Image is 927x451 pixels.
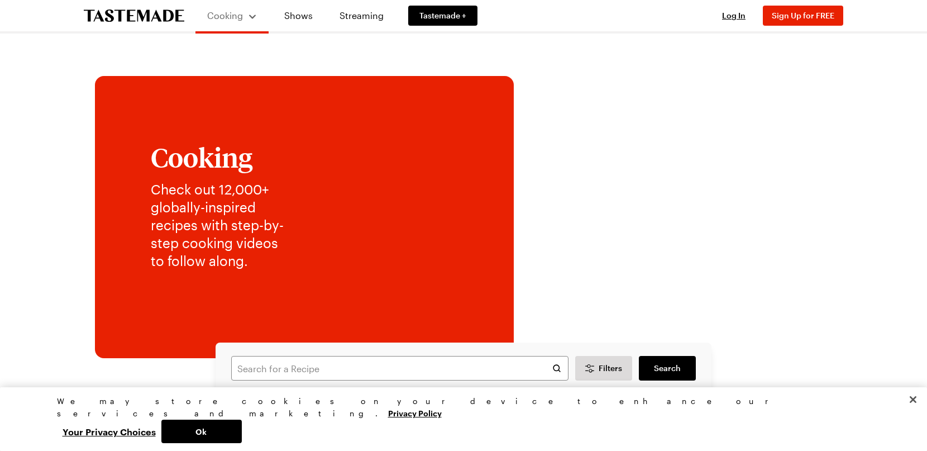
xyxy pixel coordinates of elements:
[772,11,834,20] span: Sign Up for FREE
[388,407,442,418] a: More information about your privacy, opens in a new tab
[419,10,466,21] span: Tastemade +
[57,420,161,443] button: Your Privacy Choices
[207,10,243,21] span: Cooking
[575,356,632,381] button: Desktop filters
[408,6,477,26] a: Tastemade +
[763,6,843,26] button: Sign Up for FREE
[207,4,257,27] button: Cooking
[57,395,861,443] div: Privacy
[599,363,622,374] span: Filters
[722,11,746,20] span: Log In
[57,395,861,420] div: We may store cookies on your device to enhance our services and marketing.
[161,420,242,443] button: Ok
[654,363,681,374] span: Search
[711,10,756,21] button: Log In
[151,143,293,172] h1: Cooking
[84,10,184,22] a: To Tastemade Home Page
[901,387,925,412] button: Close
[639,356,696,381] a: filters
[316,67,821,314] img: Explore recipes
[231,356,568,381] input: Search for a Recipe
[151,181,293,270] p: Check out 12,000+ globally-inspired recipes with step-by-step cooking videos to follow along.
